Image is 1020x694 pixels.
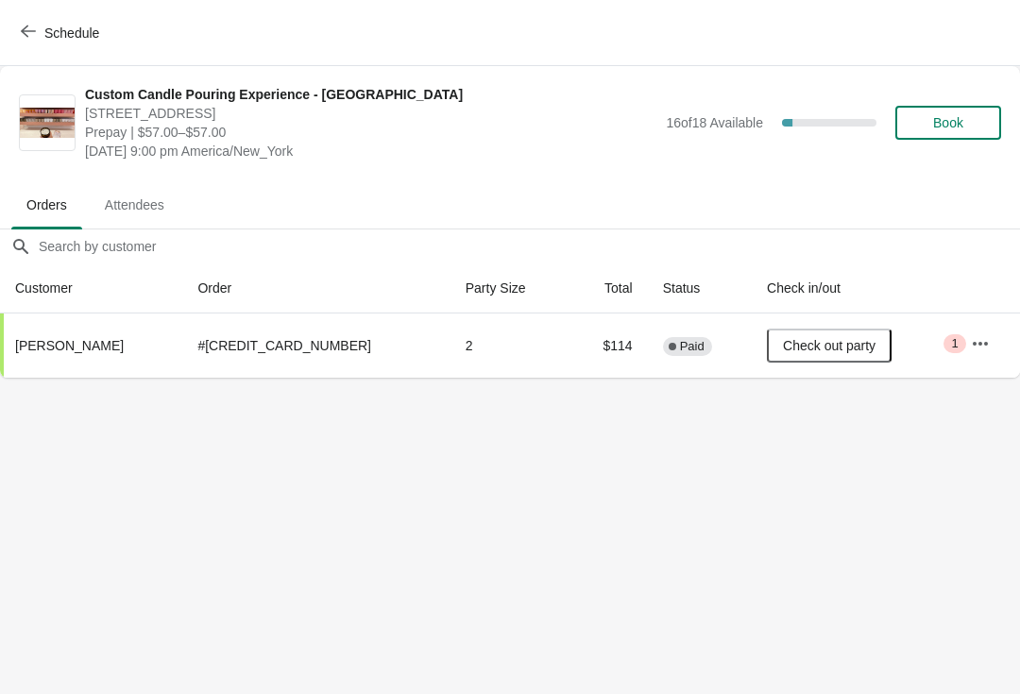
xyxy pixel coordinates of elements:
[933,115,963,130] span: Book
[85,123,656,142] span: Prepay | $57.00–$57.00
[951,336,958,351] span: 1
[450,263,569,313] th: Party Size
[648,263,752,313] th: Status
[182,263,450,313] th: Order
[182,313,450,378] td: # [CREDIT_CARD_NUMBER]
[9,16,114,50] button: Schedule
[85,104,656,123] span: [STREET_ADDRESS]
[85,85,656,104] span: Custom Candle Pouring Experience - [GEOGRAPHIC_DATA]
[569,313,648,378] td: $114
[11,188,82,222] span: Orders
[450,313,569,378] td: 2
[569,263,648,313] th: Total
[680,339,705,354] span: Paid
[44,25,99,41] span: Schedule
[895,106,1001,140] button: Book
[85,142,656,161] span: [DATE] 9:00 pm America/New_York
[783,338,875,353] span: Check out party
[38,229,1020,263] input: Search by customer
[767,329,892,363] button: Check out party
[15,338,124,353] span: [PERSON_NAME]
[20,108,75,139] img: Custom Candle Pouring Experience - Fort Lauderdale
[90,188,179,222] span: Attendees
[666,115,763,130] span: 16 of 18 Available
[752,263,956,313] th: Check in/out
